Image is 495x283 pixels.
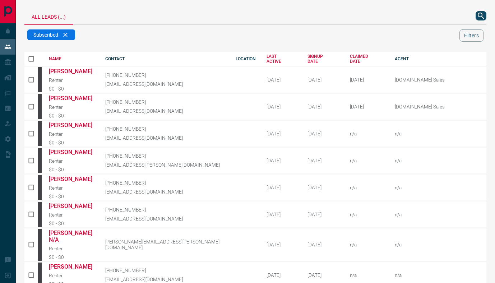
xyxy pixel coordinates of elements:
span: Renter [49,246,63,251]
span: Renter [49,104,63,110]
p: n/a [395,212,485,217]
div: [DATE] [267,242,297,247]
a: [PERSON_NAME] [49,68,94,75]
div: [DATE] [267,212,297,217]
a: [PERSON_NAME] [49,176,94,182]
span: Renter [49,77,63,83]
div: February 19th 2025, 2:37:44 PM [350,77,384,83]
div: [DATE] [267,158,297,163]
span: Subscribed [33,32,58,38]
div: October 12th 2008, 3:01:27 PM [307,131,339,136]
p: [EMAIL_ADDRESS][DOMAIN_NAME] [105,216,225,222]
div: $0 - $0 [49,167,94,172]
span: Renter [49,185,63,191]
p: n/a [395,242,485,247]
span: Renter [49,158,63,164]
div: mrloft.ca [38,229,42,261]
p: [PHONE_NUMBER] [105,153,225,159]
span: Renter [49,212,63,218]
p: [PHONE_NUMBER] [105,72,225,78]
div: LAST ACTIVE [267,54,297,64]
p: [PHONE_NUMBER] [105,180,225,186]
div: mrloft.ca [38,148,42,173]
a: [PERSON_NAME] [49,149,94,156]
div: $0 - $0 [49,113,94,119]
p: [PHONE_NUMBER] [105,99,225,105]
span: Renter [49,273,63,278]
p: [PHONE_NUMBER] [105,268,225,273]
a: [PERSON_NAME] N/A [49,229,94,243]
a: [PERSON_NAME] [49,203,94,209]
div: SIGNUP DATE [307,54,339,64]
p: [DOMAIN_NAME] Sales [395,77,485,83]
div: [DATE] [267,77,297,83]
button: search button [476,11,486,20]
p: [EMAIL_ADDRESS][DOMAIN_NAME] [105,81,225,87]
div: February 19th 2025, 2:37:44 PM [350,104,384,110]
a: [PERSON_NAME] [49,122,94,129]
div: AGENT [395,56,486,61]
div: n/a [350,185,384,190]
div: $0 - $0 [49,194,94,199]
div: LOCATION [236,56,256,61]
div: $0 - $0 [49,140,94,145]
div: mrloft.ca [38,94,42,119]
div: $0 - $0 [49,86,94,92]
div: October 15th 2008, 1:08:42 PM [307,272,339,278]
div: [DATE] [267,104,297,110]
div: NAME [49,56,94,61]
div: All Leads (...) [24,7,73,25]
p: n/a [395,185,485,190]
p: [PERSON_NAME][EMAIL_ADDRESS][PERSON_NAME][DOMAIN_NAME] [105,239,225,250]
p: [EMAIL_ADDRESS][DOMAIN_NAME] [105,189,225,195]
a: [PERSON_NAME] [49,95,94,102]
div: $0 - $0 [49,254,94,260]
div: n/a [350,131,384,136]
div: CLAIMED DATE [350,54,384,64]
span: Renter [49,131,63,137]
p: n/a [395,272,485,278]
button: Filters [459,29,484,42]
div: n/a [350,212,384,217]
div: n/a [350,158,384,163]
div: October 11th 2008, 5:41:37 PM [307,77,339,83]
div: October 13th 2008, 8:32:50 PM [307,185,339,190]
div: $0 - $0 [49,221,94,226]
p: [PHONE_NUMBER] [105,207,225,213]
p: n/a [395,131,485,136]
p: [EMAIL_ADDRESS][DOMAIN_NAME] [105,108,225,114]
div: October 12th 2008, 6:29:44 AM [307,104,339,110]
div: mrloft.ca [38,121,42,146]
div: n/a [350,272,384,278]
div: October 13th 2008, 7:44:16 PM [307,158,339,163]
div: [DATE] [267,272,297,278]
div: [DATE] [267,131,297,136]
p: [EMAIL_ADDRESS][PERSON_NAME][DOMAIN_NAME] [105,162,225,168]
div: n/a [350,242,384,247]
p: [PHONE_NUMBER] [105,126,225,132]
div: Subscribed [27,29,75,40]
div: CONTACT [105,56,225,61]
div: mrloft.ca [38,67,42,92]
div: mrloft.ca [38,202,42,227]
p: n/a [395,158,485,163]
p: [EMAIL_ADDRESS][DOMAIN_NAME] [105,277,225,282]
div: [DATE] [267,185,297,190]
div: October 15th 2008, 9:26:23 AM [307,242,339,247]
a: [PERSON_NAME] [49,263,94,270]
div: October 14th 2008, 1:23:37 AM [307,212,339,217]
p: [DOMAIN_NAME] Sales [395,104,485,110]
p: [EMAIL_ADDRESS][DOMAIN_NAME] [105,135,225,141]
div: mrloft.ca [38,175,42,200]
